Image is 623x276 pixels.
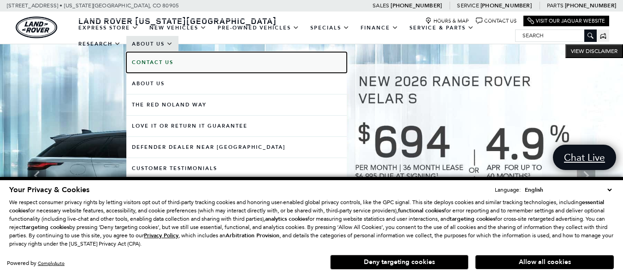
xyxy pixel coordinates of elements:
strong: targeting cookies [24,223,69,231]
a: About Us [126,36,178,52]
span: Land Rover [US_STATE][GEOGRAPHIC_DATA] [78,15,277,26]
a: ComplyAuto [38,260,65,266]
div: Next [577,162,595,189]
span: Sales [373,2,389,9]
a: Specials [305,20,355,36]
a: land-rover [16,17,57,38]
strong: functional cookies [398,207,444,214]
strong: analytics cookies [265,215,308,223]
span: VIEW DISCLAIMER [571,47,617,55]
a: Research [73,36,126,52]
a: Service & Parts [404,20,480,36]
button: Allow all cookies [475,255,614,269]
a: New Vehicles [144,20,212,36]
div: Previous [28,162,46,189]
strong: Arbitration Provision [225,232,279,239]
a: Finance [355,20,404,36]
div: Powered by [7,260,65,266]
input: Search [516,30,596,41]
a: Customer Testimonials [126,158,347,179]
a: Defender Dealer near [GEOGRAPHIC_DATA] [126,137,347,158]
span: Chat Live [559,151,610,164]
button: VIEW DISCLAIMER [565,44,623,58]
a: [PHONE_NUMBER] [565,2,616,9]
a: [STREET_ADDRESS] • [US_STATE][GEOGRAPHIC_DATA], CO 80905 [7,2,179,9]
span: Service [457,2,479,9]
a: Privacy Policy [144,232,178,239]
a: [PHONE_NUMBER] [391,2,442,9]
b: Contact Us [132,59,173,66]
a: Love It or Return It Guarantee [126,116,347,136]
a: Land Rover [US_STATE][GEOGRAPHIC_DATA] [73,15,282,26]
img: Land Rover [16,17,57,38]
a: EXPRESS STORE [73,20,144,36]
strong: targeting cookies [450,215,495,223]
span: Parts [547,2,564,9]
select: Language Select [522,185,614,194]
p: We respect consumer privacy rights by letting visitors opt out of third-party tracking cookies an... [9,198,614,248]
button: Deny targeting cookies [330,255,469,270]
a: Contact Us [126,52,347,73]
a: The Red Noland Way [126,94,347,115]
a: About Us [126,73,347,94]
span: Your Privacy & Cookies [9,185,89,195]
a: Visit Our Jaguar Website [528,18,605,24]
a: [PHONE_NUMBER] [481,2,532,9]
a: Hours & Map [425,18,469,24]
a: Pre-Owned Vehicles [212,20,305,36]
nav: Main Navigation [73,20,515,52]
a: Chat Live [553,145,616,170]
div: Language: [495,187,521,193]
a: Contact Us [476,18,516,24]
